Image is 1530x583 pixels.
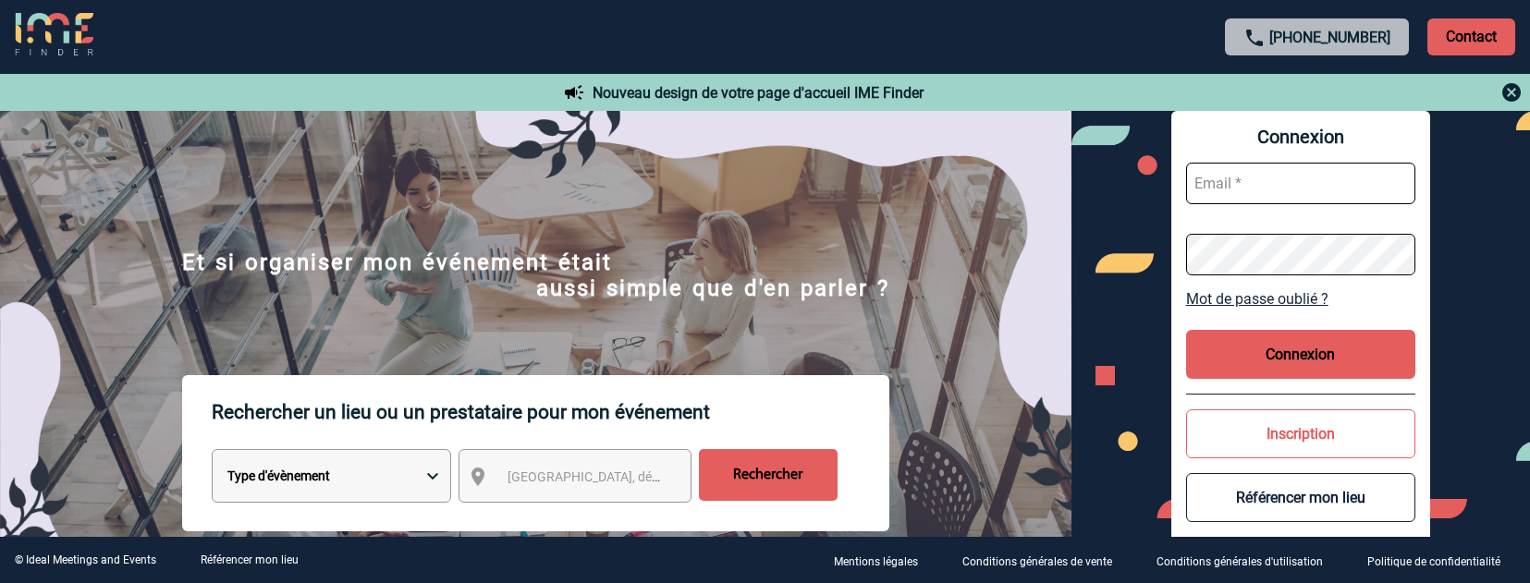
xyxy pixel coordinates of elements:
a: Mot de passe oublié ? [1186,290,1415,308]
a: Mentions légales [819,552,948,569]
p: Conditions générales de vente [962,555,1112,568]
a: Référencer mon lieu [201,553,299,566]
img: call-24-px.png [1243,27,1266,49]
a: Politique de confidentialité [1353,552,1530,569]
p: Rechercher un lieu ou un prestataire pour mon événement [212,375,889,449]
button: Inscription [1186,409,1415,458]
button: Connexion [1186,330,1415,379]
a: Conditions générales d'utilisation [1142,552,1353,569]
div: © Ideal Meetings and Events [15,553,156,566]
p: Mentions légales [834,555,918,568]
p: Conditions générales d'utilisation [1157,555,1323,568]
button: Référencer mon lieu [1186,473,1415,522]
p: Contact [1427,18,1515,55]
span: Connexion [1186,126,1415,148]
a: [PHONE_NUMBER] [1269,29,1390,46]
input: Rechercher [699,449,838,501]
input: Email * [1186,163,1415,204]
p: Politique de confidentialité [1367,555,1500,568]
a: Conditions générales de vente [948,552,1142,569]
span: [GEOGRAPHIC_DATA], département, région... [508,469,765,484]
